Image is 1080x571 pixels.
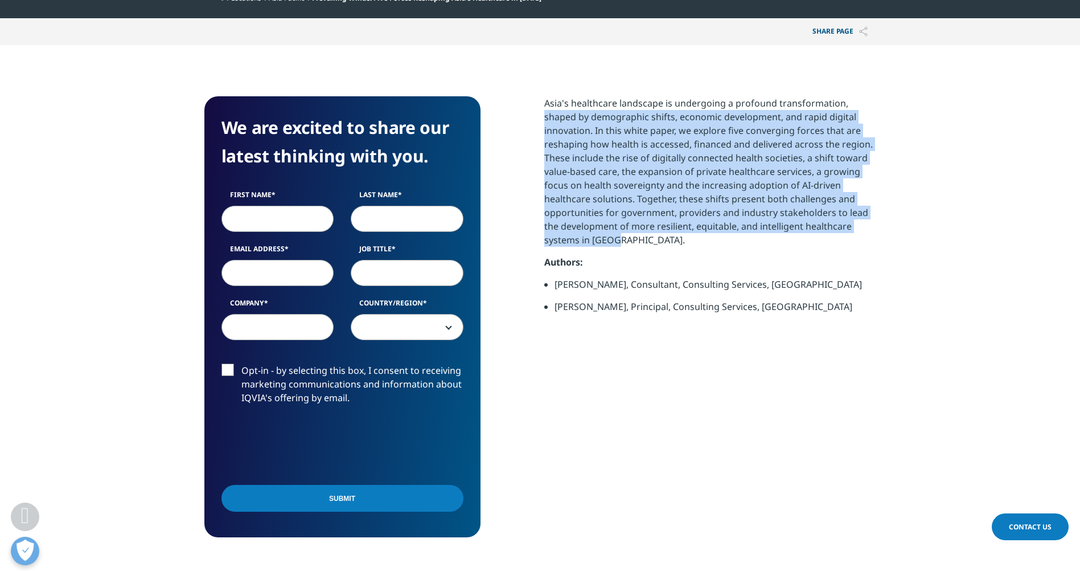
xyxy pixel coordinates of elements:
label: Job Title [351,244,463,260]
span: Contact Us [1009,522,1052,532]
label: Email Address [221,244,334,260]
p: Asia's healthcare landscape is undergoing a profound transformation, shaped by demographic shifts... [544,96,876,255]
input: Submit [221,485,463,512]
iframe: reCAPTCHA [221,423,395,467]
label: Company [221,298,334,314]
label: Opt-in - by selecting this box, I consent to receiving marketing communications and information a... [221,364,463,411]
a: Contact Us [992,513,1069,540]
h4: We are excited to share our latest thinking with you. [221,113,463,170]
button: Share PAGEShare PAGE [804,18,876,45]
li: [PERSON_NAME], Consultant, Consulting Services, [GEOGRAPHIC_DATA] [555,278,876,300]
label: Last Name [351,190,463,206]
label: Country/Region [351,298,463,314]
strong: Authors: [544,256,583,268]
button: Open Preferences [11,537,39,565]
label: First Name [221,190,334,206]
img: Share PAGE [859,27,868,36]
p: Share PAGE [804,18,876,45]
li: [PERSON_NAME], Principal, Consulting Services, [GEOGRAPHIC_DATA] [555,300,876,322]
